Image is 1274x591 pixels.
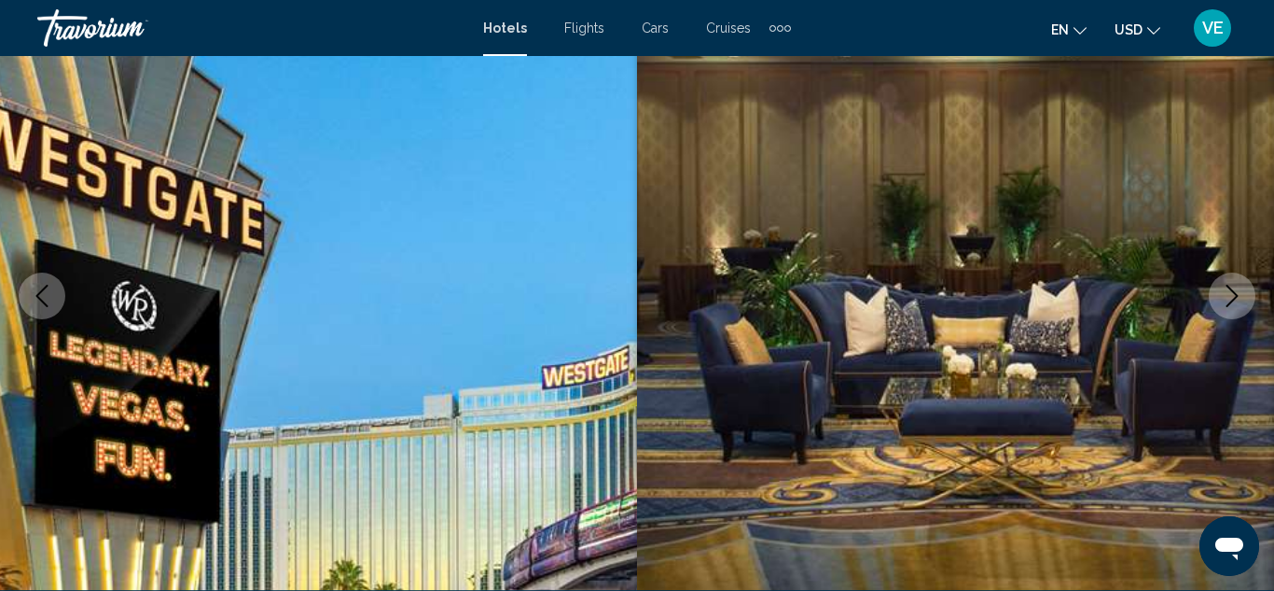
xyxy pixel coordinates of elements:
[1209,273,1255,319] button: Next image
[1115,16,1160,43] button: Change currency
[1051,22,1069,37] span: en
[1202,19,1224,37] span: VE
[1051,16,1087,43] button: Change language
[483,21,527,35] a: Hotels
[1188,8,1237,48] button: User Menu
[19,273,65,319] button: Previous image
[1115,22,1142,37] span: USD
[564,21,604,35] a: Flights
[706,21,751,35] a: Cruises
[37,9,464,47] a: Travorium
[642,21,669,35] a: Cars
[769,13,791,43] button: Extra navigation items
[1199,516,1259,576] iframe: Button to launch messaging window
